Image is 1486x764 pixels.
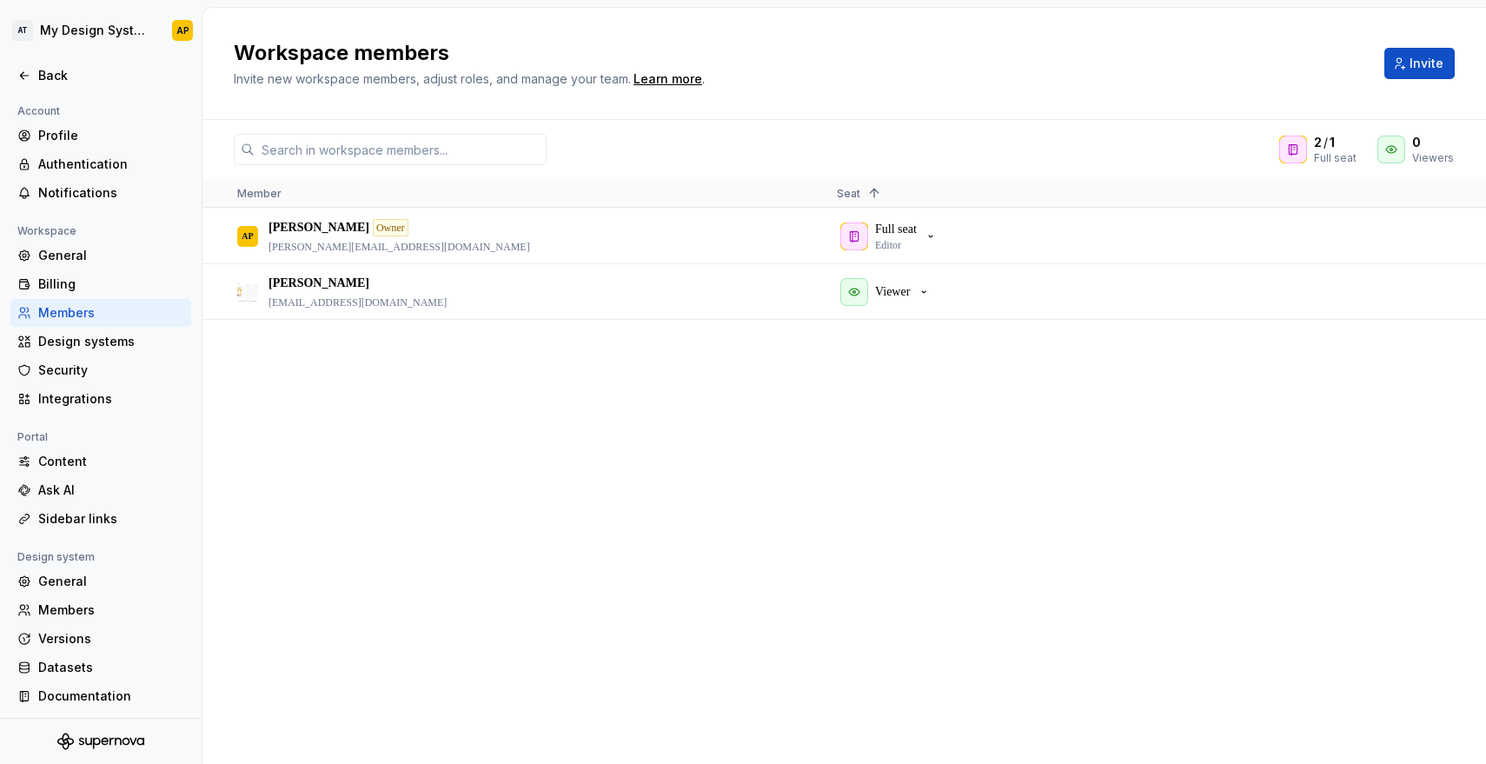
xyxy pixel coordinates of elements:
a: Integrations [10,385,191,413]
a: Documentation [10,682,191,710]
div: Back [38,67,184,84]
div: Members [38,304,184,322]
span: 1 [1330,134,1335,151]
div: My Design System [40,22,151,39]
div: Notifications [38,184,184,202]
div: AT [12,20,33,41]
div: Account [10,101,67,122]
a: Members [10,596,191,624]
a: Profile [10,122,191,149]
span: . [631,73,705,86]
a: Content [10,448,191,475]
div: Ask AI [38,482,184,499]
div: Viewers [1412,151,1454,165]
div: Versions [38,630,184,648]
div: Design systems [38,333,184,350]
div: General [38,247,184,264]
svg: Supernova Logo [57,733,144,750]
div: Billing [38,276,184,293]
div: Datasets [38,659,184,676]
h2: Workspace members [234,39,1363,67]
button: Full seatEditor [837,219,945,254]
img: Nikki Craciun [237,282,258,302]
div: Integrations [38,390,184,408]
div: Sidebar links [38,510,184,528]
div: Full seat [1314,151,1357,165]
div: Design system [10,547,102,568]
div: AP [176,23,189,37]
a: Sidebar links [10,505,191,533]
p: [EMAIL_ADDRESS][DOMAIN_NAME] [269,296,447,309]
p: Full seat [875,221,917,238]
button: Invite [1384,48,1455,79]
span: Member [237,187,282,200]
p: Editor [875,238,901,252]
a: General [10,568,191,595]
a: Billing [10,270,191,298]
a: Design systems [10,328,191,355]
button: Viewer [837,275,938,309]
a: Security [10,356,191,384]
div: Workspace [10,221,83,242]
a: Datasets [10,654,191,681]
a: Authentication [10,150,191,178]
span: Invite new workspace members, adjust roles, and manage your team. [234,71,631,86]
div: Profile [38,127,184,144]
div: AP [242,219,253,253]
a: Learn more [634,70,702,88]
input: Search in workspace members... [255,134,547,165]
div: Authentication [38,156,184,173]
button: ATMy Design SystemAP [3,11,198,50]
a: Versions [10,625,191,653]
div: / [1314,134,1357,151]
p: Viewer [875,283,910,301]
div: Owner [373,219,408,236]
div: Content [38,453,184,470]
a: Notifications [10,179,191,207]
span: Invite [1410,55,1443,72]
p: [PERSON_NAME][EMAIL_ADDRESS][DOMAIN_NAME] [269,240,530,254]
div: General [38,573,184,590]
div: Security [38,362,184,379]
a: Members [10,299,191,327]
span: 2 [1314,134,1322,151]
div: Members [38,601,184,619]
a: Ask AI [10,476,191,504]
p: [PERSON_NAME] [269,275,369,292]
div: Documentation [38,688,184,705]
span: Seat [837,187,860,200]
a: General [10,242,191,269]
a: Back [10,62,191,90]
span: 0 [1412,134,1421,151]
p: [PERSON_NAME] [269,219,369,236]
div: Portal [10,427,55,448]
